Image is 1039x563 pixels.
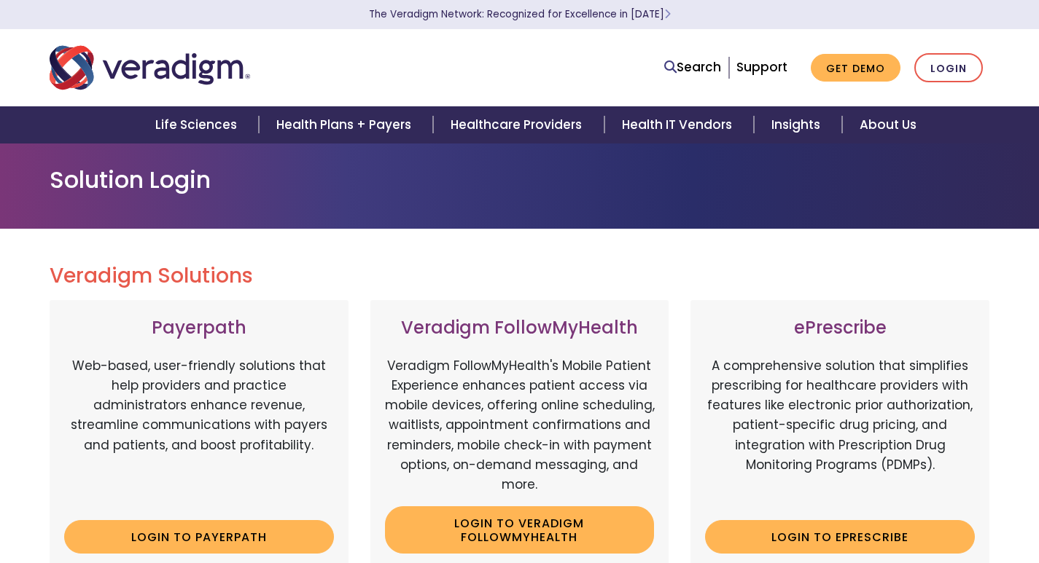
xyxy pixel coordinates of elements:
a: Login to Payerpath [64,520,334,554]
h2: Veradigm Solutions [50,264,990,288]
a: Login to Veradigm FollowMyHealth [385,506,655,554]
a: Insights [754,106,842,143]
a: Health Plans + Payers [259,106,433,143]
img: Veradigm logo [50,44,250,92]
span: Learn More [664,7,671,21]
a: Support [736,58,787,76]
a: About Us [842,106,934,143]
a: Get Demo [811,54,900,82]
p: Web-based, user-friendly solutions that help providers and practice administrators enhance revenu... [64,356,334,509]
a: Health IT Vendors [604,106,754,143]
a: Healthcare Providers [433,106,604,143]
h3: ePrescribe [705,318,975,339]
h3: Payerpath [64,318,334,339]
h3: Veradigm FollowMyHealth [385,318,655,339]
p: Veradigm FollowMyHealth's Mobile Patient Experience enhances patient access via mobile devices, o... [385,356,655,495]
a: Login to ePrescribe [705,520,975,554]
p: A comprehensive solution that simplifies prescribing for healthcare providers with features like ... [705,356,975,509]
a: Login [914,53,983,83]
a: Life Sciences [138,106,259,143]
h1: Solution Login [50,166,990,194]
a: The Veradigm Network: Recognized for Excellence in [DATE]Learn More [369,7,671,21]
a: Search [664,58,721,77]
